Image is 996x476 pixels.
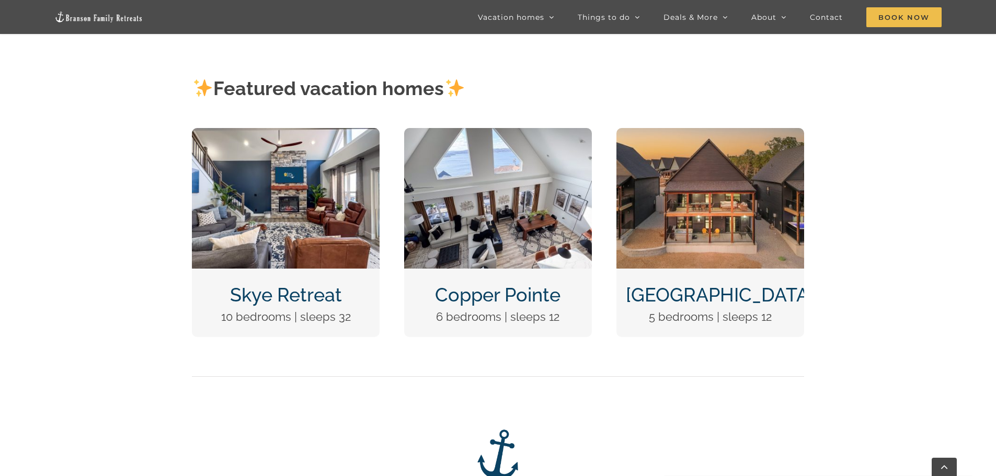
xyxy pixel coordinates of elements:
[445,78,464,97] img: ✨
[626,308,795,326] p: 5 bedrooms | sleeps 12
[54,11,143,23] img: Branson Family Retreats Logo
[478,14,544,21] span: Vacation homes
[193,78,212,97] img: ✨
[616,127,804,141] a: DCIM100MEDIADJI_0124.JPG
[230,284,342,306] a: Skye Retreat
[810,14,843,21] span: Contact
[414,308,582,326] p: 6 bedrooms | sleeps 12
[435,284,560,306] a: Copper Pointe
[866,7,942,27] span: Book Now
[578,14,630,21] span: Things to do
[201,308,370,326] p: 10 bedrooms | sleeps 32
[626,284,814,306] a: [GEOGRAPHIC_DATA]
[404,127,592,141] a: Copper Pointe at Table Rock Lake-1051
[192,127,380,141] a: Skye Retreat at Table Rock Lake-3004-Edit
[192,77,465,99] strong: Featured vacation homes
[751,14,776,21] span: About
[663,14,718,21] span: Deals & More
